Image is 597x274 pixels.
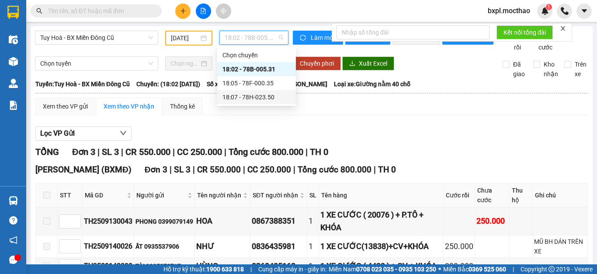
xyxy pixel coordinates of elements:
th: Ghi chú [533,183,588,207]
th: Cước rồi [444,183,475,207]
span: notification [9,236,17,244]
span: SĐT người nhận [253,190,298,200]
span: caret-down [580,7,588,15]
span: SL 3 [174,165,191,175]
sup: 1 [546,4,552,10]
span: 1 [547,4,550,10]
span: | [97,147,100,157]
input: Chọn ngày [170,59,199,68]
div: 0867388351 [252,215,305,227]
span: 18:02 - 78B-005.31 [225,31,283,44]
input: Tìm tên, số ĐT hoặc mã đơn [48,6,151,16]
img: logo-vxr [7,6,19,19]
div: 1 XE CƯỚC(13838)+CV+KHÓA [320,240,441,253]
div: 18:02 - 78B-005.31 [222,64,291,74]
span: TH 0 [378,165,396,175]
span: Người gửi [136,190,186,200]
div: 0836435981 [252,240,305,253]
span: | [293,165,295,175]
strong: 0369 525 060 [469,266,506,273]
img: warehouse-icon [9,57,18,66]
span: | [305,147,308,157]
strong: 0708 023 035 - 0935 103 250 [356,266,436,273]
b: Tuyến: Tuy Hoà - BX Miền Đông Cũ [35,81,130,88]
div: 1 [309,215,317,227]
span: Chọn tuyến [40,57,153,70]
div: Chọn chuyến [217,48,296,62]
span: bxpl.mocthao [481,5,537,16]
div: 300.000 [445,260,473,272]
img: phone-icon [561,7,569,15]
button: caret-down [576,4,592,19]
td: TH2509140026 [83,235,134,258]
td: HOA [195,207,250,235]
button: Kết nối tổng đài [496,25,553,39]
div: 1 XE CƯỚC ( 20076 ) + P.TÔ + KHÓA [320,209,441,234]
span: message [9,256,17,264]
span: Đơn 3 [145,165,168,175]
div: 18:07 - 78H-023.50 [222,92,291,102]
div: 250.000 [445,240,473,253]
div: 250.000 [476,215,508,227]
img: solution-icon [9,101,18,110]
th: SL [307,183,319,207]
span: Chuyến: (18:02 [DATE]) [136,79,200,89]
div: 1 [309,260,317,272]
div: HOA [196,215,249,227]
img: warehouse-icon [9,79,18,88]
span: | [193,165,195,175]
th: STT [58,183,83,207]
span: | [250,264,252,274]
span: [PERSON_NAME] (BXMĐ) [35,165,132,175]
span: Hỗ trợ kỹ thuật: [163,264,244,274]
span: file-add [200,8,206,14]
span: search [36,8,42,14]
span: Tổng cước 800.000 [229,147,303,157]
input: 14/09/2025 [171,33,199,43]
span: copyright [548,266,555,272]
th: Chưa cước [475,183,510,207]
span: TỔNG [35,147,59,157]
span: close [560,25,566,32]
span: | [243,165,245,175]
button: Chuyển phơi [293,56,341,70]
span: Đơn 3 [72,147,95,157]
button: Lọc VP Gửi [35,126,132,141]
td: 0836435981 [250,235,307,258]
input: Nhập số tổng đài [337,25,489,39]
span: | [170,165,172,175]
div: TH2509140080 [84,260,132,271]
div: 1 [309,240,317,253]
div: ẤT 0935537906 [135,242,193,251]
th: Thu hộ [510,183,533,207]
div: NHƯ [196,240,249,253]
span: plus [180,8,186,14]
div: PHONG 0399079149 [135,217,193,226]
div: 0368405168 [252,260,305,272]
img: warehouse-icon [9,196,18,205]
span: | [121,147,123,157]
div: 1 XE CƯỚC ( 4429 ) + CV + KHÓA [320,260,441,272]
td: TH2509130043 [83,207,134,235]
span: CC 250.000 [177,147,222,157]
div: 18:05 - 78F-000.35 [222,78,291,88]
span: Số xe: 78B-005.31 [207,79,256,89]
div: MŨ BH DÁN TRÊN XE [534,237,586,256]
span: Tuy Hoà - BX Miền Đông Cũ [40,31,153,44]
span: Lọc VP Gửi [40,128,75,139]
span: Làm mới [311,33,336,42]
span: question-circle [9,216,17,225]
span: Kết nối tổng đài [503,28,546,37]
span: sync [300,35,307,42]
span: ⚪️ [438,267,441,271]
span: Xuất Excel [359,59,387,68]
button: syncLàm mới [293,31,343,45]
div: TH2509140026 [84,241,132,252]
strong: 1900 633 818 [206,266,244,273]
div: Thống kê [170,102,195,111]
span: Mã GD [85,190,125,200]
span: Cung cấp máy in - giấy in: [258,264,326,274]
div: Chọn chuyến [222,50,291,60]
span: Miền Bắc [443,264,506,274]
span: Miền Nam [329,264,436,274]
